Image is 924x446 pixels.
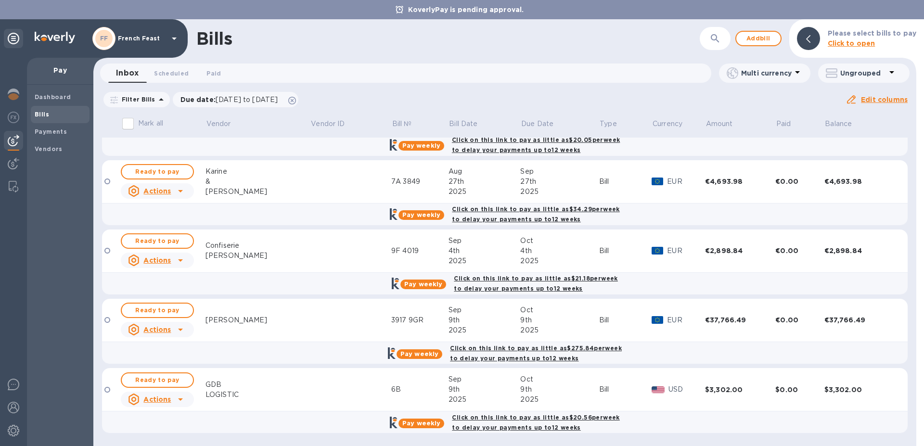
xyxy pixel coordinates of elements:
div: 4th [520,246,599,256]
b: Please select bills to pay [828,29,916,37]
div: 9th [449,315,521,325]
p: Balance [825,119,852,129]
div: €2,898.84 [824,246,895,255]
p: Paid [776,119,791,129]
b: Pay weekly [402,142,440,149]
button: Ready to pay [121,233,194,249]
b: FF [100,35,108,42]
span: Bill № [392,119,424,129]
div: Karine [205,166,310,177]
div: Sep [449,305,521,315]
b: Click to open [828,39,875,47]
div: Confiserie [205,241,310,251]
span: [DATE] to [DATE] [216,96,278,103]
span: Paid [776,119,804,129]
div: €4,693.98 [824,177,895,186]
div: Bill [599,246,652,256]
span: Bill Date [449,119,490,129]
p: USD [668,384,705,395]
div: 9th [520,315,599,325]
p: Multi currency [741,68,792,78]
u: Actions [143,395,171,403]
div: 2025 [520,395,599,405]
button: Addbill [735,31,782,46]
p: Bill № [392,119,412,129]
span: Amount [706,119,745,129]
span: Ready to pay [129,374,185,386]
span: Vendor ID [311,119,357,129]
p: Amount [706,119,733,129]
b: Click on this link to pay as little as $34.29 per week to delay your payments up to 12 weeks [452,205,619,223]
div: Sep [520,166,599,177]
div: 2025 [449,256,521,266]
p: KoverlyPay is pending approval. [403,5,529,14]
div: 2025 [520,256,599,266]
div: Oct [520,374,599,384]
u: Actions [143,326,171,333]
p: French Feast [118,35,166,42]
p: Bill Date [449,119,477,129]
div: €0.00 [775,315,824,325]
b: Payments [35,128,67,135]
div: Bill [599,384,652,395]
div: $3,302.00 [824,385,895,395]
b: Click on this link to pay as little as $275.84 per week to delay your payments up to 12 weeks [450,344,622,362]
div: Oct [520,305,599,315]
p: Ungrouped [840,68,886,78]
div: 2025 [449,187,521,197]
h1: Bills [196,28,232,49]
div: [PERSON_NAME] [205,251,310,261]
b: Pay weekly [404,280,442,288]
b: Dashboard [35,93,71,101]
div: 4th [449,246,521,256]
div: 27th [449,177,521,187]
span: Balance [825,119,864,129]
div: €2,898.84 [705,246,775,255]
div: Aug [449,166,521,177]
div: €0.00 [775,246,824,255]
div: €0.00 [775,177,824,186]
p: Filter Bills [118,95,155,103]
p: EUR [667,246,705,256]
div: $0.00 [775,385,824,395]
u: Edit columns [861,96,908,103]
button: Ready to pay [121,164,194,179]
div: & [205,177,310,187]
p: EUR [667,177,705,187]
div: Bill [599,177,652,187]
div: 2025 [520,325,599,335]
span: Vendor [206,119,244,129]
div: Bill [599,315,652,325]
div: 9F 4019 [391,246,449,256]
button: Ready to pay [121,372,194,388]
p: Currency [653,119,682,129]
div: 9th [449,384,521,395]
div: Unpin categories [4,29,23,48]
p: Vendor [206,119,231,129]
div: 2025 [449,395,521,405]
u: Actions [143,187,171,195]
p: EUR [667,315,705,325]
b: Click on this link to pay as little as $20.56 per week to delay your payments up to 12 weeks [452,414,619,431]
button: Ready to pay [121,303,194,318]
div: €4,693.98 [705,177,775,186]
span: Inbox [116,66,139,80]
b: Click on this link to pay as little as $21.18 per week to delay your payments up to 12 weeks [454,275,617,292]
div: 27th [520,177,599,187]
b: Pay weekly [402,211,440,218]
p: Type [600,119,617,129]
span: Scheduled [154,68,189,78]
u: Actions [143,256,171,264]
div: Sep [449,374,521,384]
p: Due date : [180,95,283,104]
div: GDB [205,380,310,390]
span: Ready to pay [129,166,185,178]
span: Ready to pay [129,305,185,316]
p: Pay [35,65,86,75]
div: 9th [520,384,599,395]
img: Logo [35,32,75,43]
div: Due date:[DATE] to [DATE] [173,92,299,107]
span: Ready to pay [129,235,185,247]
img: USD [652,386,665,393]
